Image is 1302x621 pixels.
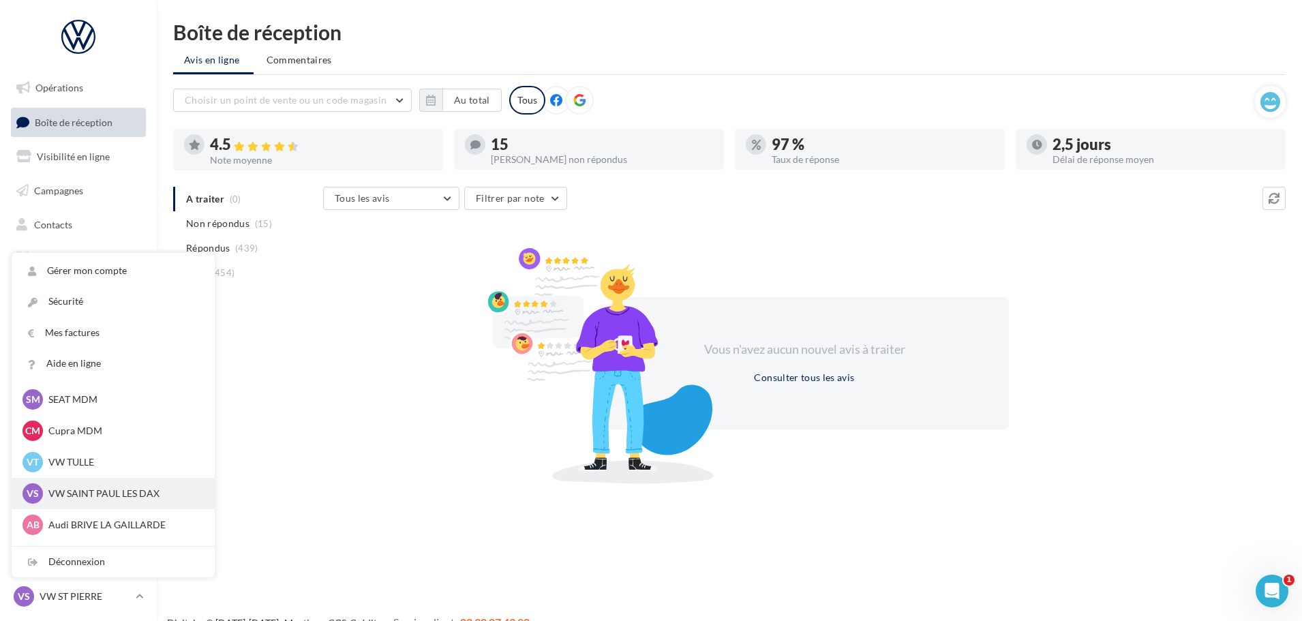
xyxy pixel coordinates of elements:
span: AB [27,518,40,532]
div: 4.5 [210,137,432,153]
a: Visibilité en ligne [8,142,149,171]
a: Campagnes [8,177,149,205]
span: Choisir un point de vente ou un code magasin [185,94,387,106]
span: (454) [212,267,235,278]
span: Tous les avis [335,192,390,204]
a: Mes factures [12,318,215,348]
span: Non répondus [186,217,249,230]
span: SM [26,393,40,406]
a: Aide en ligne [12,348,215,379]
a: Médiathèque [8,244,149,273]
div: Boîte de réception [173,22,1286,42]
a: Contacts [8,211,149,239]
div: Délai de réponse moyen [1053,155,1275,164]
div: [PERSON_NAME] non répondus [491,155,713,164]
button: Au total [419,89,502,112]
p: VW TULLE [48,455,198,469]
span: Commentaires [267,53,332,67]
a: Sécurité [12,286,215,317]
button: Consulter tous les avis [748,369,860,386]
div: 2,5 jours [1053,137,1275,152]
button: Choisir un point de vente ou un code magasin [173,89,412,112]
span: Contacts [34,218,72,230]
div: Note moyenne [210,155,432,165]
div: Déconnexion [12,547,215,577]
span: VS [18,590,30,603]
button: Filtrer par note [464,187,567,210]
span: Visibilité en ligne [37,151,110,162]
div: 15 [491,137,713,152]
p: VW SAINT PAUL LES DAX [48,487,198,500]
a: PLV et print personnalisable [8,312,149,352]
span: Boîte de réception [35,116,112,127]
a: Gérer mon compte [12,256,215,286]
span: CM [25,424,40,438]
button: Au total [442,89,502,112]
p: Cupra MDM [48,424,198,438]
iframe: Intercom live chat [1256,575,1288,607]
span: Opérations [35,82,83,93]
a: Boîte de réception [8,108,149,137]
a: Opérations [8,74,149,102]
span: (439) [235,243,258,254]
p: VW ST PIERRE [40,590,130,603]
a: Campagnes DataOnDemand [8,357,149,397]
div: Tous [509,86,545,115]
div: 97 % [772,137,994,152]
a: VS VW ST PIERRE [11,584,146,609]
span: 1 [1284,575,1295,586]
span: VT [27,455,39,469]
button: Tous les avis [323,187,459,210]
span: Répondus [186,241,230,255]
a: Calendrier [8,278,149,307]
div: Vous n'avez aucun nouvel avis à traiter [687,341,922,359]
span: (15) [255,218,272,229]
p: SEAT MDM [48,393,198,406]
span: Campagnes [34,185,83,196]
div: Taux de réponse [772,155,994,164]
p: Audi BRIVE LA GAILLARDE [48,518,198,532]
span: VS [27,487,39,500]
